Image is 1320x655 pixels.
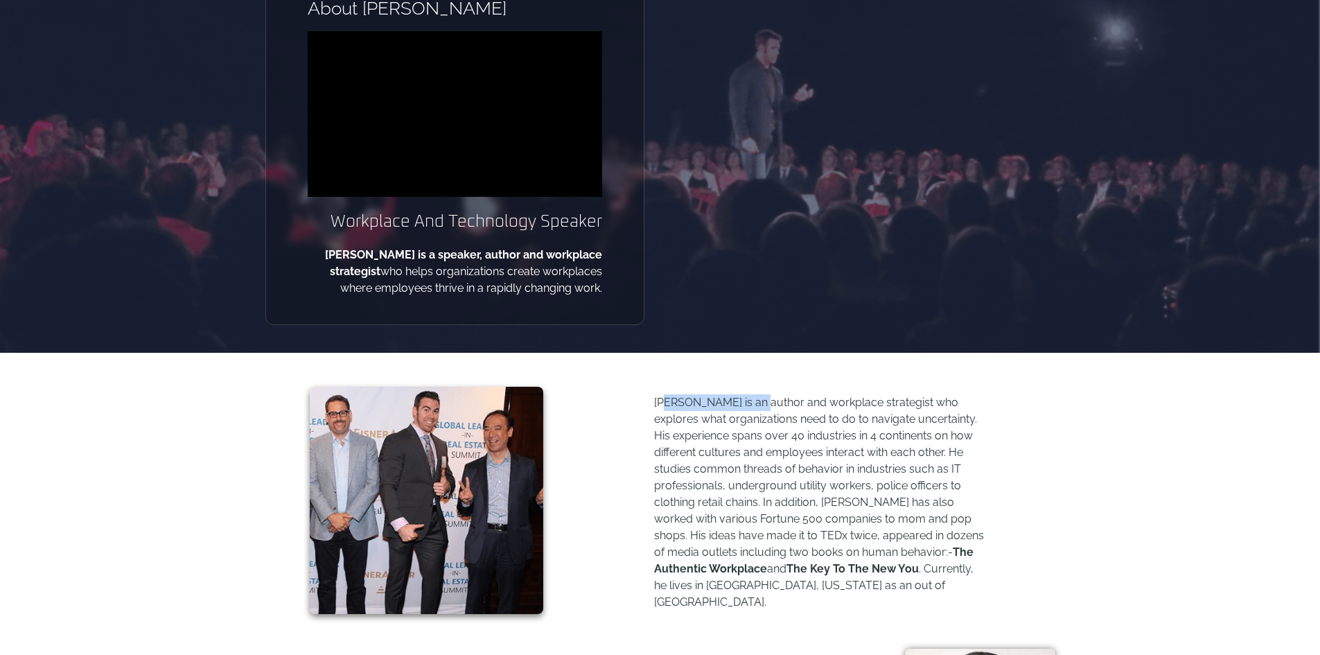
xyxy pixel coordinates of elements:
[308,211,602,233] h2: Workplace And Technology Speaker
[654,394,986,611] p: [PERSON_NAME] is an author and workplace strategist who explores what organizations need to do to...
[308,247,602,297] p: who helps organizations create workplaces where employees thrive in a rapidly changing work.
[308,31,602,197] iframe: vimeo Video Player
[786,562,919,575] b: The Key To The New You
[325,248,602,278] b: [PERSON_NAME] is a speaker, author and workplace strategist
